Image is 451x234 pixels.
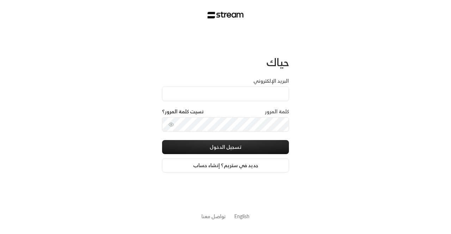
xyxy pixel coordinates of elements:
span: حياك [266,53,289,71]
a: English [234,210,249,223]
a: نسيت كلمة المرور؟ [162,108,204,115]
a: تواصل معنا [202,212,226,221]
label: البريد الإلكتروني [253,77,289,84]
img: Stream Logo [208,12,244,19]
a: جديد في ستريم؟ إنشاء حساب [162,158,289,172]
button: تواصل معنا [202,213,226,220]
label: كلمة المرور [265,108,289,115]
button: toggle password visibility [166,119,177,130]
button: تسجيل الدخول [162,140,289,154]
